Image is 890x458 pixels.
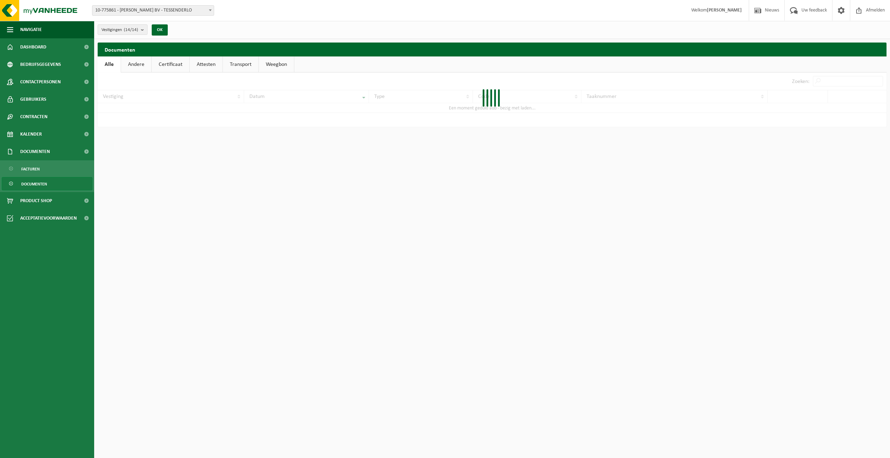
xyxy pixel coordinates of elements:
h2: Documenten [98,43,887,56]
span: Dashboard [20,38,46,56]
span: 10-775861 - YVES MAES BV - TESSENDERLO [92,5,214,16]
span: Product Shop [20,192,52,209]
span: Bedrijfsgegevens [20,56,61,73]
span: Kalender [20,125,42,143]
a: Weegbon [259,56,294,72]
count: (14/14) [124,28,138,32]
a: Certificaat [152,56,189,72]
span: Documenten [21,177,47,191]
span: Contactpersonen [20,73,61,91]
a: Attesten [190,56,222,72]
span: Acceptatievoorwaarden [20,209,77,227]
span: Vestigingen [101,25,138,35]
span: Facturen [21,162,40,176]
strong: [PERSON_NAME] [707,8,742,13]
button: OK [152,24,168,36]
button: Vestigingen(14/14) [98,24,148,35]
span: Contracten [20,108,47,125]
a: Andere [121,56,151,72]
a: Transport [223,56,258,72]
span: Gebruikers [20,91,46,108]
span: 10-775861 - YVES MAES BV - TESSENDERLO [92,6,214,15]
a: Documenten [2,177,92,190]
a: Facturen [2,162,92,175]
span: Documenten [20,143,50,160]
a: Alle [98,56,121,72]
span: Navigatie [20,21,42,38]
